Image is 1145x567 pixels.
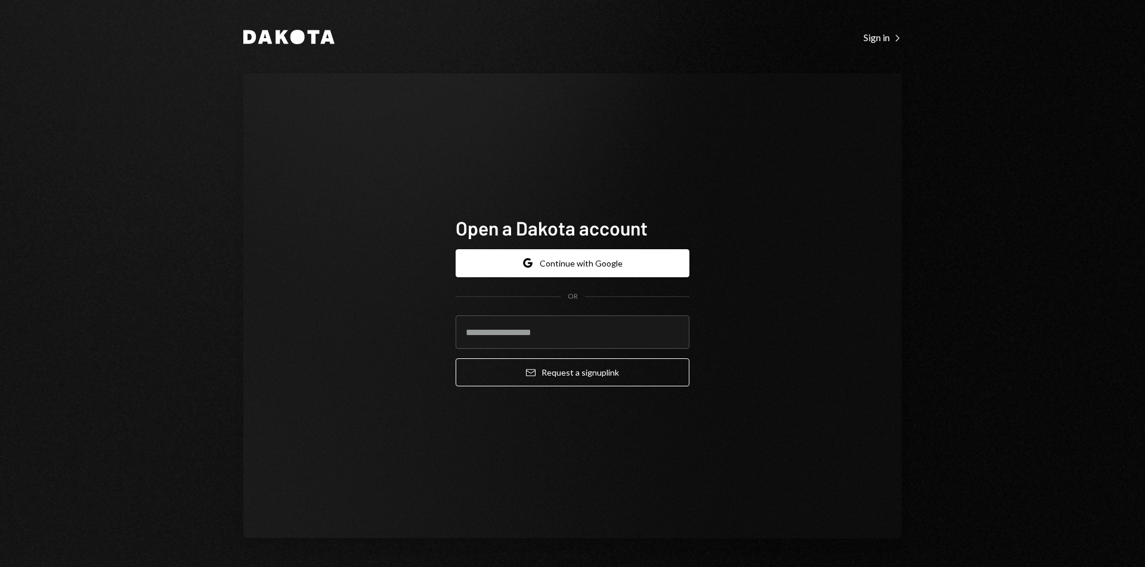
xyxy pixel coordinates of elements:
h1: Open a Dakota account [456,216,689,240]
a: Sign in [864,30,902,44]
button: Request a signuplink [456,358,689,386]
div: OR [568,292,578,302]
div: Sign in [864,32,902,44]
button: Continue with Google [456,249,689,277]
